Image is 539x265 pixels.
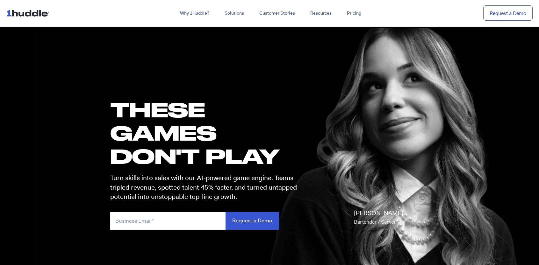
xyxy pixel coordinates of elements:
[110,98,303,168] h1: these GAMES DON'T PLAY
[110,212,226,229] input: Business Email*
[110,173,303,201] p: Turn skills into sales with our AI-powered game engine. Teams tripled revenue, spotted talent 45%...
[172,8,217,19] a: Why 1Huddle?
[483,5,533,21] a: Request a Demo
[354,209,403,227] p: [PERSON_NAME]
[217,8,252,19] a: Solutions
[226,212,279,229] input: Request a Demo
[339,8,369,19] a: Pricing
[303,8,339,19] a: Resources
[6,7,52,19] img: ...
[252,8,303,19] a: Customer Stories
[354,219,396,225] span: Bartender / Server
